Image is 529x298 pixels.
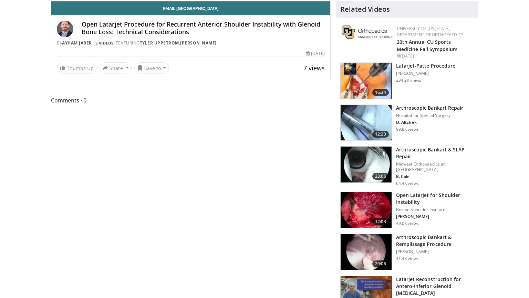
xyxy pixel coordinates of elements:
h3: Arthroscopic Bankart & Remplissage Procedure [396,234,474,248]
div: [DATE] [306,50,324,57]
h4: Open Latarjet Procedure for Recurrent Anterior Shoulder Instability with Glenoid Bone Loss: Techn... [82,21,325,36]
a: University of [US_STATE] Department of Orthopaedics [397,26,464,38]
button: Share [100,62,132,73]
h3: Latarjet Reconstruction for Antero-Inferior Glenoid [MEDICAL_DATA] [396,276,474,297]
button: Save to [134,62,169,73]
img: 355603a8-37da-49b6-856f-e00d7e9307d3.png.150x105_q85_autocrop_double_scale_upscale_version-0.2.png [342,26,393,39]
a: Email [GEOGRAPHIC_DATA] [51,1,330,15]
p: B. Cole [396,174,474,179]
span: 12:03 [372,218,389,225]
p: Hospital for Special Surgery [396,113,464,118]
span: 7 views [303,64,325,72]
span: Comments 0 [51,96,331,105]
p: Boston Shoulder Institute [396,207,474,212]
img: Avatar [57,21,73,37]
p: [PERSON_NAME] [396,249,474,255]
span: 29:06 [372,260,389,267]
p: Midwest Orthopaedics at [GEOGRAPHIC_DATA] [396,161,474,172]
p: [PERSON_NAME] [396,71,455,76]
a: 20th Annual CU Sports Medicine Fall Symposium [397,39,457,52]
p: 49.0K views [396,221,419,226]
a: [PERSON_NAME] [180,40,217,46]
div: By FEATURING , [57,40,325,46]
img: 944938_3.png.150x105_q85_crop-smart_upscale.jpg [341,192,392,228]
a: Thumbs Up [57,63,97,73]
span: 23:06 [372,173,389,180]
a: 16:34 Latarjet-Patte Procedure [PERSON_NAME] 234.2K views [340,62,474,99]
a: 23:06 Arthroscopic Bankart & SLAP Repair Midwest Orthopaedics at [GEOGRAPHIC_DATA] B. Cole 64.4K ... [340,146,474,186]
a: 12:03 Open Latarjet for Shoulder Instability Boston Shoulder Institute [PERSON_NAME] 49.0K views [340,192,474,228]
div: [DATE] [397,53,472,59]
p: 234.2K views [396,78,421,83]
img: 10039_3.png.150x105_q85_crop-smart_upscale.jpg [341,105,392,141]
a: 29:06 Arthroscopic Bankart & Remplissage Procedure [PERSON_NAME] 41.4K views [340,234,474,270]
h3: Latarjet-Patte Procedure [396,62,455,69]
span: 12:23 [372,131,389,138]
p: [PERSON_NAME] [396,214,474,219]
p: 64.4K views [396,181,419,186]
a: 12:23 Arthroscopic Bankart Repair Hospital for Special Surgery D. Altchek 99.8K views [340,105,474,141]
a: Tyler Uppstrom [140,40,179,46]
img: cole_0_3.png.150x105_q85_crop-smart_upscale.jpg [341,147,392,182]
h3: Arthroscopic Bankart & SLAP Repair [396,146,474,160]
a: 5 Videos [93,40,116,46]
a: Ayham Jaber [62,40,92,46]
h4: Related Videos [340,5,390,13]
p: D. Altchek [396,120,464,125]
h3: Arthroscopic Bankart Repair [396,105,464,111]
h3: Open Latarjet for Shoulder Instability [396,192,474,206]
img: 617583_3.png.150x105_q85_crop-smart_upscale.jpg [341,63,392,99]
img: wolf_3.png.150x105_q85_crop-smart_upscale.jpg [341,234,392,270]
p: 99.8K views [396,127,419,132]
p: 41.4K views [396,256,419,261]
span: 16:34 [372,89,389,96]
